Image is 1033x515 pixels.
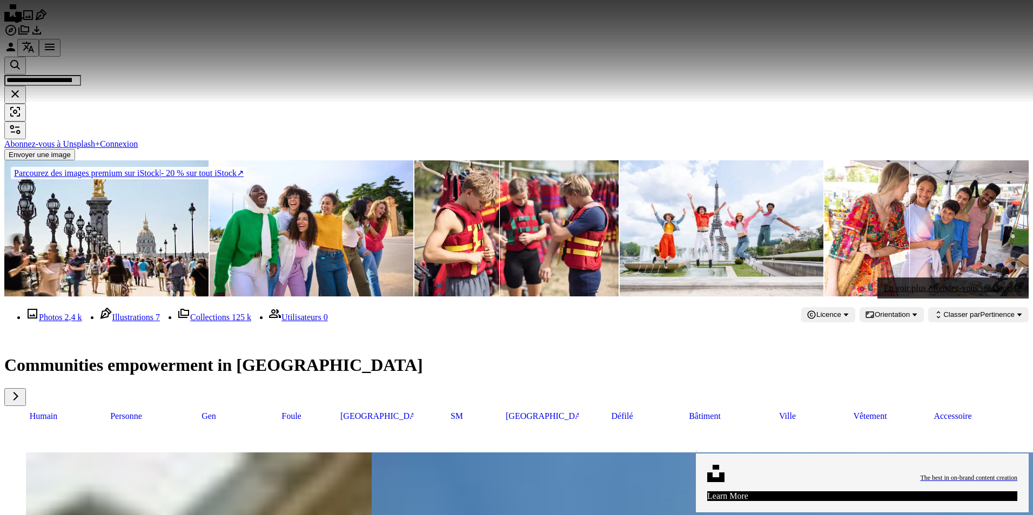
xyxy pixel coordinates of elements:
[884,283,933,293] span: En voir plus ↗
[26,313,82,322] a: Photos 2,4 k
[875,310,910,319] span: Orientation
[920,473,1017,483] span: The best in on-brand content creation
[4,149,75,160] button: Envoyer une image
[4,139,100,148] a: Abonnez-vous à Unsplash+
[414,160,619,296] img: Des adolescents enfilent des gilets de sauvetage dans une station de location extérieure.
[4,406,83,426] a: humain
[99,313,160,322] a: Illustrations 7
[933,283,1022,293] span: Rendez-vous sur iStock ↗
[210,160,414,296] img: Groupe de divers groupes de génération z seulement amis femmes marche piggyback s’amusant journée...
[17,39,39,57] button: Langue
[696,444,1029,512] a: The best in on-brand content creationLearn More
[65,313,82,322] span: 2,4 k
[324,313,328,322] span: 0
[943,310,980,319] span: Classer par
[801,307,855,322] button: Licence
[170,406,248,426] a: gen
[177,313,251,322] a: Collections 125 k
[831,406,909,426] a: vêtement
[748,406,827,426] a: ville
[335,406,413,426] a: [GEOGRAPHIC_DATA]
[4,57,1029,121] form: Rechercher des visuels sur tout le site
[4,14,22,23] a: Accueil — Unsplash
[4,160,209,296] img: Circulation piétonne sur le pont Alexandre III
[824,160,1029,296] img: Market Madness
[666,406,744,426] a: bâtiment
[4,86,26,104] button: Effacer
[4,160,253,186] a: Parcourez des images premium sur iStock|- 20 % sur tout iStock↗
[4,46,17,55] a: Connexion / S’inscrire
[860,307,924,322] button: Orientation
[4,388,26,406] button: faire défiler la liste vers la droite
[4,57,26,74] button: Rechercher sur Unsplash
[914,406,992,426] a: accessoire
[22,14,35,23] a: Photos
[35,14,48,23] a: Illustrations
[252,406,331,426] a: foule
[943,310,1015,319] span: Pertinence
[4,104,26,121] button: Recherche de visuels
[707,465,725,482] img: file-1631678316303-ed18b8b5cb9cimage
[4,29,17,38] a: Explorer
[4,355,1029,375] h1: Communities empowerment in [GEOGRAPHIC_DATA]
[11,167,247,179] div: - 20 % sur tout iStock ↗
[928,307,1029,322] button: Classer parPertinence
[87,406,165,426] a: personne
[707,491,1017,501] div: Learn More
[156,313,160,322] span: 7
[816,310,841,319] span: Licence
[17,29,30,38] a: Collections
[30,29,43,38] a: Historique de téléchargement
[583,406,661,426] a: défilé
[14,168,161,178] span: Parcourez des images premium sur iStock |
[100,139,138,148] a: Connexion
[269,313,328,322] a: Utilisateurs 0
[4,121,26,139] button: Filtres
[418,406,496,426] a: SM
[39,39,61,57] button: Menu
[500,406,579,426] a: [GEOGRAPHIC_DATA]
[877,277,1029,299] a: En voir plus↗Rendez-vous sur iStock↗
[232,313,251,322] span: 125 k
[620,160,824,296] img: Groupe de jeunes amis heureux en visite à Paris et à la Tour Eiffel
